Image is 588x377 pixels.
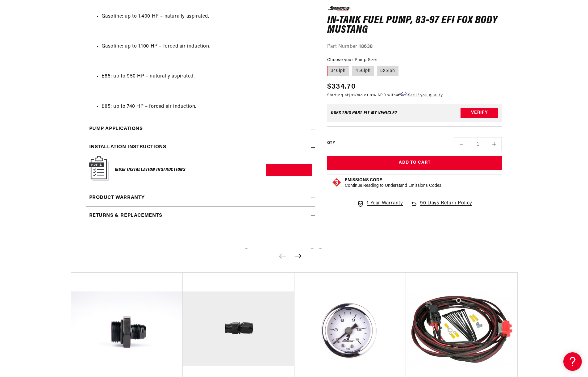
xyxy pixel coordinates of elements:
[86,120,315,138] summary: Pump Applications
[89,143,166,151] h2: Installation Instructions
[327,57,377,63] legend: Choose your Pump Size:
[89,212,162,220] h2: Returns & replacements
[348,93,355,97] span: $31
[345,183,441,189] p: Continue Reading to Understand Emissions Codes
[331,110,397,115] div: Does This part fit My vehicle?
[102,43,312,51] li: Gasoline: up to 1,100 HP – forced air induction.
[89,125,143,133] h2: Pump Applications
[327,140,335,146] label: QTY
[332,178,342,187] img: Emissions code
[102,13,312,21] li: Gasoline: up to 1,400 HP – naturally aspirated.
[86,189,315,207] summary: Product warranty
[352,66,374,76] label: 450lph
[102,73,312,81] li: E85: up to 950 HP – naturally aspirated.
[115,166,186,174] h6: 18638 Installation Instructions
[266,164,312,176] a: Download PDF
[89,194,145,202] h2: Product warranty
[327,15,502,35] h1: In-Tank Fuel Pump, 83-97 EFI Fox Body Mustang
[461,108,498,118] button: Verify
[410,199,472,214] a: 90 Days Return Policy
[408,93,443,97] a: See if you qualify - Learn more about Affirm Financing (opens in modal)
[86,207,315,225] summary: Returns & replacements
[357,199,403,207] a: 1 Year Warranty
[327,81,356,92] span: $334.70
[345,178,441,189] button: Emissions CodeContinue Reading to Understand Emissions Codes
[327,156,502,170] button: Add to Cart
[327,43,502,51] div: Part Number:
[345,178,382,182] strong: Emissions Code
[327,66,349,76] label: 340lph
[71,249,518,263] h2: You may also like
[86,138,315,156] summary: Installation Instructions
[396,92,407,96] span: Affirm
[327,92,443,98] p: Starting at /mo or 0% APR with .
[291,249,305,263] button: Next slide
[359,44,373,49] strong: 18638
[420,199,472,214] span: 90 Days Return Policy
[89,156,109,181] img: Instruction Manual
[276,249,290,263] button: Previous slide
[377,66,398,76] label: 525lph
[102,103,312,111] li: E85: up to 740 HP – forced air induction.
[367,199,403,207] span: 1 Year Warranty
